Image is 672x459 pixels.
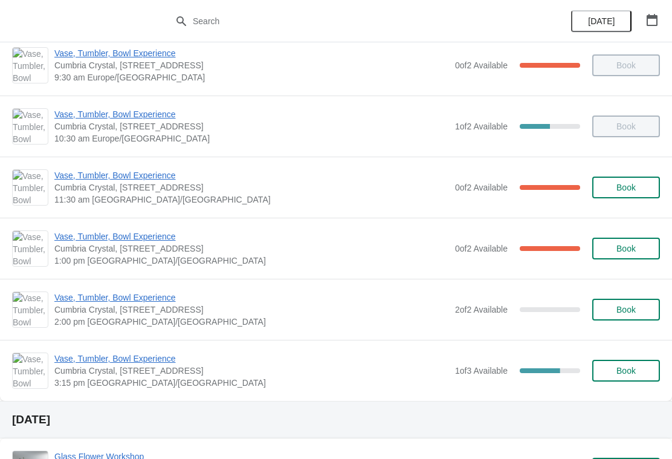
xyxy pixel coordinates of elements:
[616,183,636,192] span: Book
[192,10,504,32] input: Search
[592,177,660,198] button: Book
[54,304,449,316] span: Cumbria Crystal, [STREET_ADDRESS]
[54,71,449,83] span: 9:30 am Europe/[GEOGRAPHIC_DATA]
[455,122,508,131] span: 1 of 2 Available
[13,48,48,83] img: Vase, Tumbler, Bowl Experience | Cumbria Crystal, Unit 4 Canal Street, Ulverston LA12 7LB, UK | 9...
[54,243,449,255] span: Cumbria Crystal, [STREET_ADDRESS]
[455,366,508,376] span: 1 of 3 Available
[616,244,636,253] span: Book
[592,360,660,382] button: Book
[54,181,449,194] span: Cumbria Crystal, [STREET_ADDRESS]
[12,414,660,426] h2: [DATE]
[54,194,449,206] span: 11:30 am [GEOGRAPHIC_DATA]/[GEOGRAPHIC_DATA]
[616,366,636,376] span: Book
[455,60,508,70] span: 0 of 2 Available
[54,108,449,120] span: Vase, Tumbler, Bowl Experience
[455,183,508,192] span: 0 of 2 Available
[54,47,449,59] span: Vase, Tumbler, Bowl Experience
[54,353,449,365] span: Vase, Tumbler, Bowl Experience
[13,353,48,388] img: Vase, Tumbler, Bowl Experience | Cumbria Crystal, Unit 4 Canal Street, Ulverston LA12 7LB, UK | 3...
[54,291,449,304] span: Vase, Tumbler, Bowl Experience
[54,230,449,243] span: Vase, Tumbler, Bowl Experience
[455,244,508,253] span: 0 of 2 Available
[54,59,449,71] span: Cumbria Crystal, [STREET_ADDRESS]
[571,10,632,32] button: [DATE]
[588,16,615,26] span: [DATE]
[54,132,449,145] span: 10:30 am Europe/[GEOGRAPHIC_DATA]
[13,109,48,144] img: Vase, Tumbler, Bowl Experience | Cumbria Crystal, Unit 4 Canal Street, Ulverston LA12 7LB, UK | 1...
[592,299,660,321] button: Book
[616,305,636,314] span: Book
[455,305,508,314] span: 2 of 2 Available
[13,231,48,266] img: Vase, Tumbler, Bowl Experience | Cumbria Crystal, Unit 4 Canal Street, Ulverston LA12 7LB, UK | 1...
[13,170,48,205] img: Vase, Tumbler, Bowl Experience | Cumbria Crystal, Unit 4 Canal Street, Ulverston LA12 7LB, UK | 1...
[13,292,48,327] img: Vase, Tumbler, Bowl Experience | Cumbria Crystal, Unit 4 Canal Street, Ulverston LA12 7LB, UK | 2...
[54,316,449,328] span: 2:00 pm [GEOGRAPHIC_DATA]/[GEOGRAPHIC_DATA]
[54,365,449,377] span: Cumbria Crystal, [STREET_ADDRESS]
[54,169,449,181] span: Vase, Tumbler, Bowl Experience
[54,255,449,267] span: 1:00 pm [GEOGRAPHIC_DATA]/[GEOGRAPHIC_DATA]
[54,377,449,389] span: 3:15 pm [GEOGRAPHIC_DATA]/[GEOGRAPHIC_DATA]
[592,238,660,259] button: Book
[54,120,449,132] span: Cumbria Crystal, [STREET_ADDRESS]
